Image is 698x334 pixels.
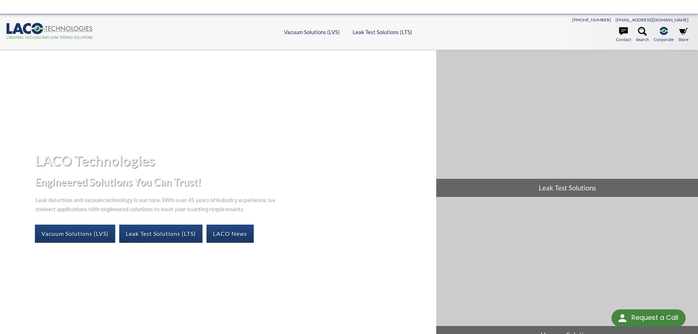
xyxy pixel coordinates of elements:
[615,17,689,23] a: [EMAIL_ADDRESS][DOMAIN_NAME]
[654,36,674,43] span: Corporate
[35,225,115,243] a: Vacuum Solutions (LVS)
[617,312,628,324] img: round button
[284,29,340,35] a: Vacuum Solutions (LVS)
[572,17,611,23] a: [PHONE_NUMBER]
[611,309,686,327] div: Request a Call
[35,175,430,189] h2: Engineered Solutions You Can Trust!
[436,50,698,197] a: Leak Test Solutions
[206,225,254,243] a: LACO News
[636,27,649,43] a: Search
[35,194,278,213] p: Leak detection and vacuum technology is our core. With over 45 years of industry experience, we c...
[631,309,678,326] div: Request a Call
[119,225,202,243] a: Leak Test Solutions (LTS)
[436,179,698,197] span: Leak Test Solutions
[353,29,412,35] a: Leak Test Solutions (LTS)
[678,27,689,43] a: Store
[35,152,430,169] h1: LACO Technologies
[616,27,631,43] a: Contact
